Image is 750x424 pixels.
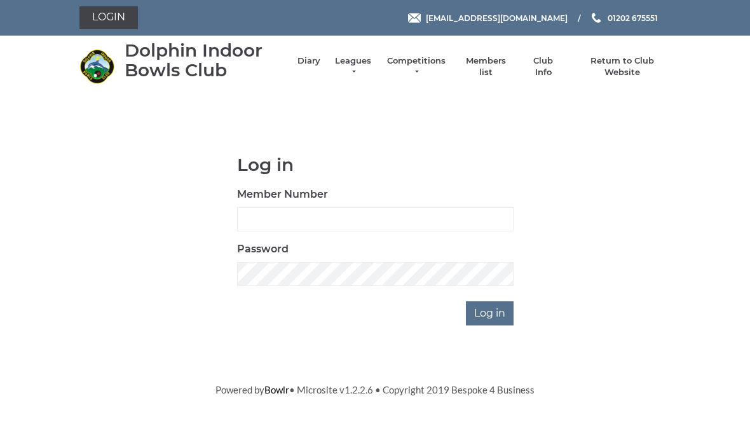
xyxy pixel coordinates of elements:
a: Email [EMAIL_ADDRESS][DOMAIN_NAME] [408,12,568,24]
img: Dolphin Indoor Bowls Club [79,49,114,84]
img: Email [408,13,421,23]
div: Dolphin Indoor Bowls Club [125,41,285,80]
input: Log in [466,301,514,325]
h1: Log in [237,155,514,175]
a: Bowlr [264,384,289,395]
a: Login [79,6,138,29]
a: Diary [297,55,320,67]
img: Phone us [592,13,601,23]
span: [EMAIL_ADDRESS][DOMAIN_NAME] [426,13,568,22]
a: Competitions [386,55,447,78]
label: Member Number [237,187,328,202]
a: Club Info [525,55,562,78]
label: Password [237,242,289,257]
a: Return to Club Website [575,55,671,78]
span: Powered by • Microsite v1.2.2.6 • Copyright 2019 Bespoke 4 Business [215,384,535,395]
a: Phone us 01202 675551 [590,12,658,24]
a: Leagues [333,55,373,78]
span: 01202 675551 [608,13,658,22]
a: Members list [459,55,512,78]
